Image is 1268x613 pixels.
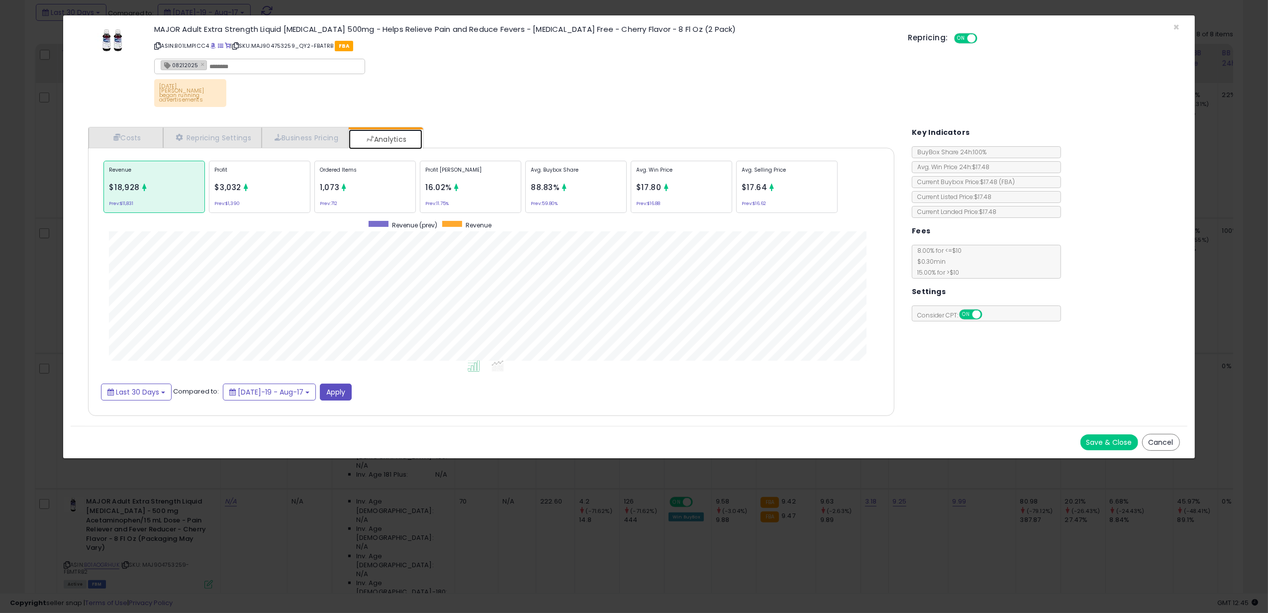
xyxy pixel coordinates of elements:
span: OFF [975,34,991,43]
span: ON [960,310,973,319]
small: Prev: $1,390 [214,202,240,205]
span: [DATE]-19 - Aug-17 [238,387,303,397]
h5: Fees [912,225,931,237]
span: Current Buybox Price: [912,178,1015,186]
button: Cancel [1142,434,1180,451]
a: Your listing only [225,42,230,50]
span: Revenue [466,221,491,229]
a: Business Pricing [262,127,349,148]
p: ASIN: B01LMPICC4 | SKU: MAJ904753259_QY2-FBATRB [154,38,893,54]
small: Prev: $11,831 [109,202,133,205]
span: $17.48 [980,178,1015,186]
small: Prev: 712 [320,202,337,205]
span: Last 30 Days [116,387,159,397]
span: Consider CPT: [912,311,995,319]
a: Repricing Settings [163,127,262,148]
span: 16.02% [425,182,452,193]
p: Profit [PERSON_NAME] [425,166,516,181]
span: 08212025 [161,61,198,69]
p: Avg. Win Price [636,166,727,181]
span: 88.83% [531,182,560,193]
span: ( FBA ) [999,178,1015,186]
span: $18,928 [109,182,139,193]
a: Analytics [349,129,422,149]
a: All offer listings [218,42,223,50]
span: × [1173,20,1180,34]
h5: Key Indicators [912,126,970,139]
h3: MAJOR Adult Extra Strength Liquid [MEDICAL_DATA] 500mg - Helps Relieve Pain and Reduce Fevers - [... [154,25,893,33]
span: FBA [335,41,353,51]
span: Compared to: [173,387,219,396]
span: $0.30 min [912,257,946,266]
span: 15.00 % for > $10 [912,268,959,277]
button: Apply [320,384,352,401]
span: $17.64 [742,182,768,193]
span: Current Listed Price: $17.48 [912,193,991,201]
p: Avg. Selling Price [742,166,832,181]
a: × [200,60,206,69]
span: ON [955,34,968,43]
img: 417Z-EduRqL._SL60_.jpg [98,25,127,55]
p: [DATE] [PERSON_NAME] began running advertisements [154,79,226,107]
small: Prev: 59.80% [531,202,558,205]
p: Revenue [109,166,199,181]
p: Ordered Items [320,166,410,181]
span: Current Landed Price: $17.48 [912,207,996,216]
h5: Settings [912,286,946,298]
small: Prev: $16.88 [636,202,660,205]
a: BuyBox page [210,42,216,50]
span: $3,032 [214,182,241,193]
small: Prev: $16.62 [742,202,766,205]
button: Save & Close [1080,434,1138,450]
span: Revenue (prev) [392,221,437,229]
span: Avg. Win Price 24h: $17.48 [912,163,989,171]
span: $17.80 [636,182,662,193]
span: BuyBox Share 24h: 100% [912,148,986,156]
span: 1,073 [320,182,339,193]
span: OFF [980,310,996,319]
span: 8.00 % for <= $10 [912,246,962,277]
p: Avg. Buybox Share [531,166,621,181]
p: Profit [214,166,305,181]
small: Prev: 11.75% [425,202,449,205]
a: Costs [89,127,163,148]
h5: Repricing: [908,34,948,42]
